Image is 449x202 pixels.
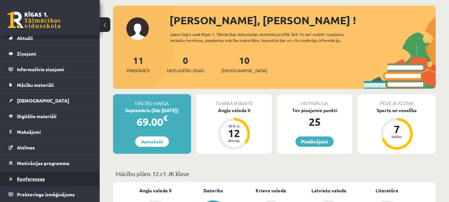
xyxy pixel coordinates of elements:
div: 69.00 [113,114,191,130]
a: 10[DEMOGRAPHIC_DATA] [221,54,267,74]
legend: Informatīvie ziņojumi [17,62,91,77]
div: 7 [387,124,407,134]
a: Konferences [9,171,91,186]
a: [DEMOGRAPHIC_DATA] [9,93,91,108]
div: Septembris (līdz [DATE]) [113,107,191,114]
a: Rīgas 1. Tālmācības vidusskola [7,12,60,28]
div: Laipni lūgts savā Rīgas 1. Tālmācības vidusskolas skolnieka profilā. Šeit Tu vari redzēt tuvojošo... [170,31,364,43]
div: Sports un veselība [358,107,436,114]
div: Tuvākā ieskaite [196,94,272,107]
a: Maksājumi [9,124,91,139]
div: 25 [277,114,353,130]
div: Tev pieejamie punkti [277,107,353,114]
span: Neizlasītās ziņas [167,67,204,74]
span: Mācību materiāli [17,82,54,88]
span: Aktuāli [17,35,33,41]
span: Motivācijas programma [17,160,69,166]
a: Mācību materiāli [9,77,91,93]
div: 12 [224,128,244,138]
span: Konferences [17,176,45,182]
a: Apmaksāt [135,136,169,147]
span: [DEMOGRAPHIC_DATA] [17,98,69,103]
span: € [163,113,168,123]
div: Motivācija [277,94,353,107]
a: Datorika [203,187,223,194]
a: 0Neizlasītās ziņas [167,54,204,74]
legend: Maksājumi [17,124,91,139]
a: Angļu valoda II Atlicis 12 dienas [196,107,272,151]
div: Mācību maksa [113,94,191,107]
a: Angļu valoda II [139,187,171,194]
a: Krievu valoda [256,187,286,194]
a: 11Priekšmeti [127,54,150,74]
span: Proktoringa izmēģinājums [17,191,75,197]
a: Informatīvie ziņojumi [9,62,91,77]
div: dienas [224,138,244,142]
span: Atzīmes [17,144,35,150]
a: Ziņojumi [9,46,91,61]
a: Digitālie materiāli [9,108,91,124]
div: Atlicis [224,124,244,128]
legend: Ziņojumi [17,46,91,61]
a: Aktuāli [9,30,91,46]
p: Mācību plāns 12.c1 JK klase [116,169,433,178]
a: Latviešu valoda [311,187,346,194]
div: [PERSON_NAME], [PERSON_NAME] ! [169,12,436,28]
a: Proktoringa izmēģinājums [9,187,91,202]
a: Motivācijas programma [9,155,91,171]
a: Literatūra [376,187,398,194]
a: Atzīmes [9,140,91,155]
span: [DEMOGRAPHIC_DATA] [221,67,267,74]
a: Sports un veselība 7 balles [358,107,436,151]
div: balles [387,134,407,138]
span: Digitālie materiāli [17,113,56,119]
div: Pēdējā atzīme [358,94,436,107]
a: Piedāvājumi [295,136,334,147]
div: Angļu valoda II [196,107,272,114]
span: Priekšmeti [127,67,150,74]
